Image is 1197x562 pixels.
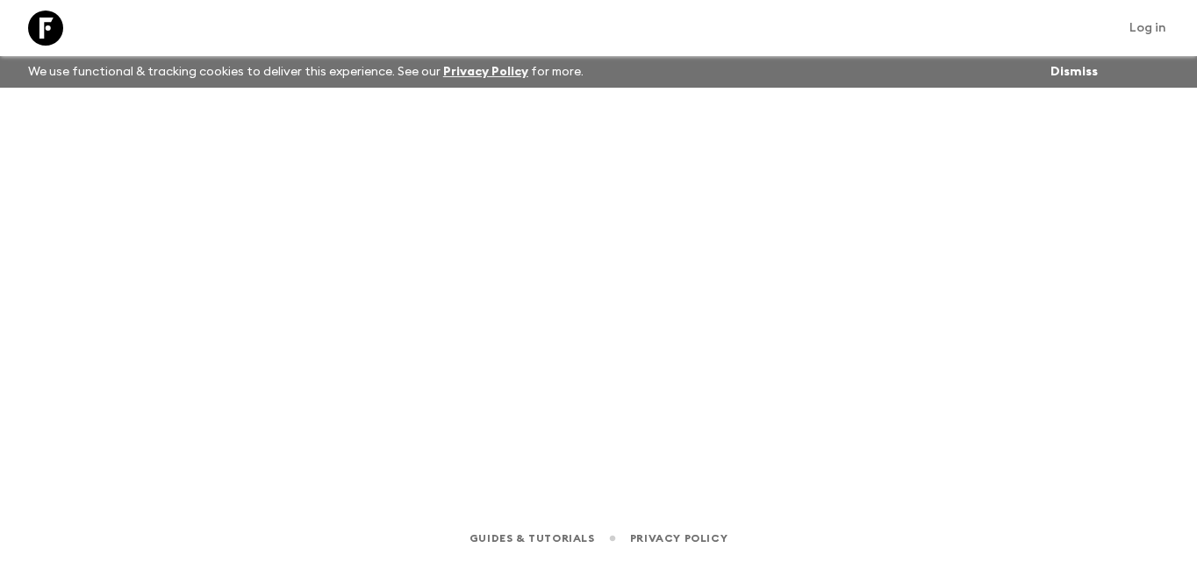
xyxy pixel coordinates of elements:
p: We use functional & tracking cookies to deliver this experience. See our for more. [21,56,591,88]
a: Log in [1120,16,1176,40]
button: Dismiss [1046,60,1102,84]
a: Privacy Policy [630,529,728,548]
a: Privacy Policy [443,66,528,78]
a: Guides & Tutorials [469,529,595,548]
